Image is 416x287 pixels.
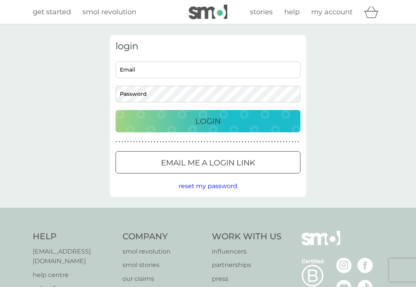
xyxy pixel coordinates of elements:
[212,247,282,257] a: influencers
[242,140,243,144] p: ●
[262,140,264,144] p: ●
[292,140,294,144] p: ●
[122,247,205,257] a: smol revolution
[180,140,182,144] p: ●
[233,140,235,144] p: ●
[171,140,173,144] p: ●
[311,7,352,18] a: my account
[236,140,238,144] p: ●
[33,247,115,266] a: [EMAIL_ADDRESS][DOMAIN_NAME]
[215,140,217,144] p: ●
[161,157,255,169] p: Email me a login link
[271,140,273,144] p: ●
[121,140,123,144] p: ●
[116,110,300,132] button: Login
[195,115,221,127] p: Login
[230,140,231,144] p: ●
[179,181,237,191] button: reset my password
[186,140,188,144] p: ●
[82,7,136,18] a: smol revolution
[151,140,153,144] p: ●
[198,140,200,144] p: ●
[286,140,287,144] p: ●
[277,140,278,144] p: ●
[33,270,115,280] a: help centre
[212,260,282,270] a: partnerships
[206,140,208,144] p: ●
[357,258,373,273] img: visit the smol Facebook page
[136,140,138,144] p: ●
[148,140,149,144] p: ●
[239,140,240,144] p: ●
[364,4,383,20] div: basket
[189,5,227,19] img: smol
[168,140,170,144] p: ●
[124,140,126,144] p: ●
[336,258,352,273] img: visit the smol Instagram page
[212,274,282,284] a: press
[177,140,179,144] p: ●
[116,151,300,174] button: Email me a login link
[268,140,270,144] p: ●
[248,140,249,144] p: ●
[189,140,191,144] p: ●
[221,140,223,144] p: ●
[133,140,135,144] p: ●
[289,140,290,144] p: ●
[245,140,247,144] p: ●
[210,140,211,144] p: ●
[295,140,296,144] p: ●
[227,140,229,144] p: ●
[145,140,146,144] p: ●
[33,231,115,243] h4: Help
[183,140,185,144] p: ●
[201,140,202,144] p: ●
[213,140,214,144] p: ●
[122,260,205,270] a: smol stories
[284,7,300,18] a: help
[174,140,176,144] p: ●
[212,231,282,243] h4: Work With Us
[159,140,161,144] p: ●
[250,7,273,18] a: stories
[122,274,205,284] a: our claims
[122,231,205,243] h4: Company
[33,7,71,18] a: get started
[311,8,352,16] span: my account
[33,8,71,16] span: get started
[280,140,282,144] p: ●
[224,140,226,144] p: ●
[142,140,144,144] p: ●
[130,140,132,144] p: ●
[204,140,205,144] p: ●
[195,140,196,144] p: ●
[251,140,252,144] p: ●
[218,140,220,144] p: ●
[250,8,273,16] span: stories
[253,140,255,144] p: ●
[284,8,300,16] span: help
[260,140,261,144] p: ●
[283,140,285,144] p: ●
[127,140,129,144] p: ●
[163,140,164,144] p: ●
[82,8,136,16] span: smol revolution
[157,140,158,144] p: ●
[154,140,155,144] p: ●
[192,140,193,144] p: ●
[257,140,258,144] p: ●
[116,41,300,52] h3: login
[119,140,120,144] p: ●
[274,140,276,144] p: ●
[116,140,117,144] p: ●
[139,140,141,144] p: ●
[166,140,167,144] p: ●
[298,140,299,144] p: ●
